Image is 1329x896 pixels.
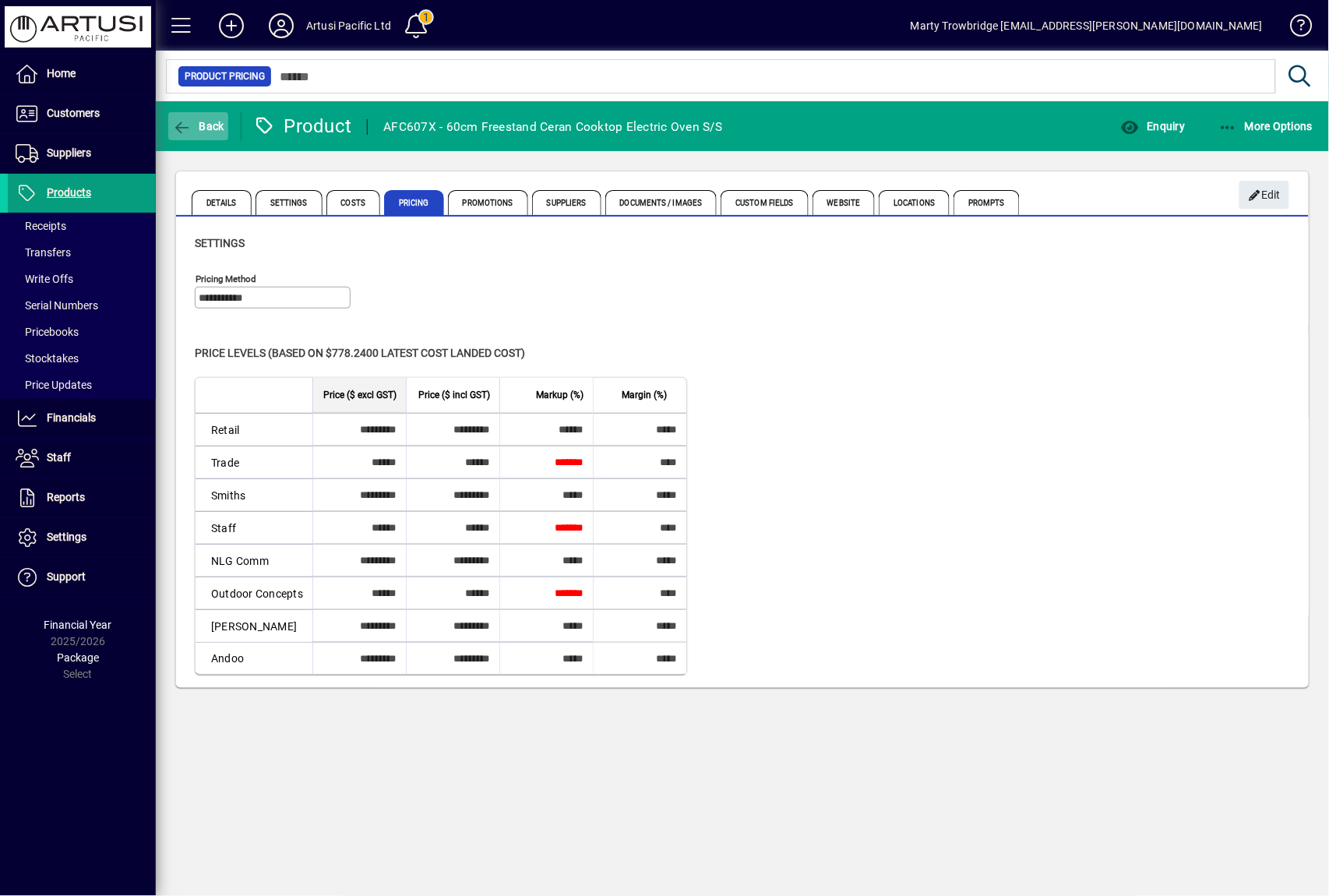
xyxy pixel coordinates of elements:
span: Promotions [448,190,528,215]
a: Settings [8,518,156,557]
span: Documents / Images [605,190,717,215]
span: Prompts [954,190,1020,215]
span: Customers [47,107,100,119]
span: Reports [47,491,85,503]
span: Enquiry [1120,120,1185,132]
span: Products [47,186,91,199]
app-page-header-button: Back [156,112,241,140]
a: Reports [8,478,156,517]
span: Settings [47,531,86,543]
span: Settings [195,237,245,249]
span: Receipts [16,220,66,232]
span: Settings [256,190,323,215]
span: Website [813,190,876,215]
td: Retail [196,413,312,446]
span: Edit [1248,182,1281,208]
button: Back [168,112,228,140]
span: Product Pricing [185,69,265,84]
td: [PERSON_NAME] [196,609,312,642]
span: Home [47,67,76,79]
span: Price ($ excl GST) [323,386,397,404]
a: Home [8,55,156,93]
span: Serial Numbers [16,299,98,312]
div: Marty Trowbridge [EMAIL_ADDRESS][PERSON_NAME][DOMAIN_NAME] [911,13,1263,38]
div: AFC607X - 60cm Freestand Ceran Cooktop Electric Oven S/S [383,115,722,139]
span: Margin (%) [622,386,667,404]
span: Locations [879,190,950,215]
span: Staff [47,451,71,464]
span: Pricing [384,190,444,215]
span: Financials [47,411,96,424]
span: Pricebooks [16,326,79,338]
a: Stocktakes [8,345,156,372]
a: Pricebooks [8,319,156,345]
td: NLG Comm [196,544,312,577]
a: Knowledge Base [1278,3,1310,54]
span: More Options [1218,120,1313,132]
span: Back [172,120,224,132]
span: Suppliers [532,190,601,215]
a: Suppliers [8,134,156,173]
span: Custom Fields [721,190,808,215]
a: Transfers [8,239,156,266]
a: Staff [8,439,156,478]
button: Add [206,12,256,40]
span: Support [47,570,86,583]
span: Price ($ incl GST) [418,386,490,404]
span: Stocktakes [16,352,79,365]
a: Receipts [8,213,156,239]
a: Write Offs [8,266,156,292]
span: Price Updates [16,379,92,391]
button: Enquiry [1116,112,1189,140]
a: Financials [8,399,156,438]
div: Artusi Pacific Ltd [306,13,391,38]
span: Write Offs [16,273,73,285]
a: Serial Numbers [8,292,156,319]
span: Costs [326,190,381,215]
button: Edit [1239,181,1289,209]
span: Transfers [16,246,71,259]
span: Package [57,651,99,664]
a: Customers [8,94,156,133]
td: Staff [196,511,312,544]
span: Markup (%) [536,386,583,404]
td: Smiths [196,478,312,511]
button: Profile [256,12,306,40]
span: Financial Year [44,619,112,631]
span: Suppliers [47,146,91,159]
span: Price levels (based on $778.2400 Latest cost landed cost) [195,347,525,359]
a: Support [8,558,156,597]
a: Price Updates [8,372,156,398]
td: Andoo [196,642,312,674]
mat-label: Pricing method [196,273,256,284]
button: More Options [1214,112,1317,140]
div: Product [253,114,352,139]
span: Details [192,190,252,215]
td: Outdoor Concepts [196,577,312,609]
td: Trade [196,446,312,478]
